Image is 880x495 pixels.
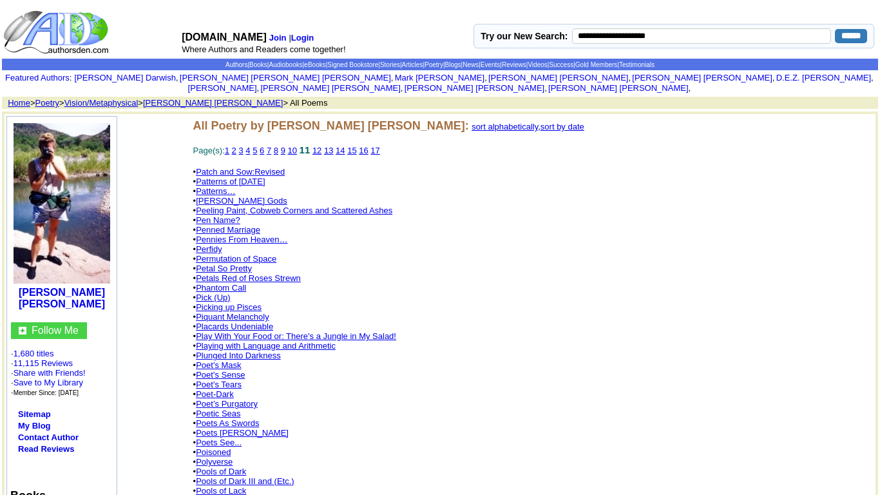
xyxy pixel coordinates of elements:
a: Poet’s Purgatory [196,399,258,409]
a: [PERSON_NAME] [PERSON_NAME] [260,83,400,93]
a: Playing with Language and Arithmetic [196,341,336,351]
b: Login [291,33,314,43]
a: Mark [PERSON_NAME] [395,73,484,82]
a: Pick (Up) [196,293,230,302]
font: • [193,186,236,196]
a: D.E.Z. [PERSON_NAME] [776,73,871,82]
font: • [193,360,242,370]
font: i [691,85,692,92]
a: 9 [281,146,285,155]
a: [PERSON_NAME] [PERSON_NAME] [19,287,105,309]
a: 17 [370,146,379,155]
font: , , , , , , , , , , [74,73,874,93]
a: Patterns of [DATE] [196,177,265,186]
font: • [193,447,231,457]
a: Polyverse [196,457,233,467]
a: 4 [245,146,250,155]
font: • [193,457,233,467]
a: Poisoned [196,447,231,457]
a: Picking up Pisces [196,302,262,312]
a: 10 [287,146,296,155]
a: eBooks [304,61,325,68]
a: 13 [324,146,333,155]
font: 11 [300,144,311,155]
font: • [193,215,240,225]
font: • [193,409,241,418]
font: • [193,399,258,409]
font: [DOMAIN_NAME] [182,32,267,43]
font: • [193,322,274,331]
a: Audiobooks [269,61,302,68]
font: i [774,75,776,82]
a: [PERSON_NAME] [PERSON_NAME] [632,73,772,82]
a: Pen Name? [196,215,240,225]
font: • [193,370,245,380]
a: Patterns… [196,186,235,196]
font: i [178,75,180,82]
font: • [193,312,269,322]
font: • [193,235,288,244]
font: • [193,467,247,476]
a: Gold Members [575,61,618,68]
font: · · · [11,368,86,397]
font: • [193,302,262,312]
a: 14 [336,146,345,155]
a: Events [481,61,501,68]
a: 5 [253,146,257,155]
a: Petal So Pretty [196,264,252,273]
font: · · [11,349,86,397]
font: • [193,380,242,389]
font: • [193,351,281,360]
font: | [289,33,316,43]
font: • [193,341,336,351]
a: Pennies From Heaven… [196,235,287,244]
a: Follow Me [32,325,79,336]
a: Perfidy [196,244,222,254]
font: Where Authors and Readers come together! [182,44,345,54]
a: Videos [528,61,547,68]
a: Join [269,33,287,43]
a: Sitemap [18,409,51,419]
font: i [547,85,548,92]
a: 3 [238,146,243,155]
a: 11,115 Reviews [14,358,73,368]
a: News [463,61,479,68]
a: 1 [225,146,229,155]
a: 6 [260,146,264,155]
a: sort by date [540,122,584,131]
span: | | | | | | | | | | | | | | | [225,61,655,68]
a: Poet's Mask [196,360,241,370]
a: [PERSON_NAME] [PERSON_NAME] [405,83,544,93]
a: Peeling Paint, Cobweb Corners and Scattered Ashes [196,206,392,215]
font: : [5,73,72,82]
font: • [193,293,231,302]
a: 7 [267,146,271,155]
a: Vision/Metaphysical [64,98,139,108]
a: Poetry [425,61,443,68]
a: Poetry [35,98,60,108]
font: • [193,273,301,283]
a: [PERSON_NAME] Darwish [74,73,176,82]
font: • [193,476,294,486]
a: 12 [312,146,321,155]
font: i [487,75,488,82]
a: Poets See... [196,438,242,447]
a: [PERSON_NAME] [PERSON_NAME] [548,83,688,93]
font: i [393,75,394,82]
font: • [193,438,242,447]
a: Placards Undeniable [196,322,273,331]
img: logo_ad.gif [3,10,111,55]
a: Petals Red of Roses Strewn [196,273,301,283]
a: Authors [225,61,247,68]
a: 1,680 titles [14,349,54,358]
font: , [472,122,584,131]
a: [PERSON_NAME] [PERSON_NAME] [PERSON_NAME] [180,73,391,82]
font: • [193,254,277,264]
a: Blogs [445,61,461,68]
a: Poets [PERSON_NAME] [196,428,289,438]
a: Stories [380,61,400,68]
a: [PERSON_NAME] [PERSON_NAME] [488,73,628,82]
a: [PERSON_NAME] [188,83,257,93]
